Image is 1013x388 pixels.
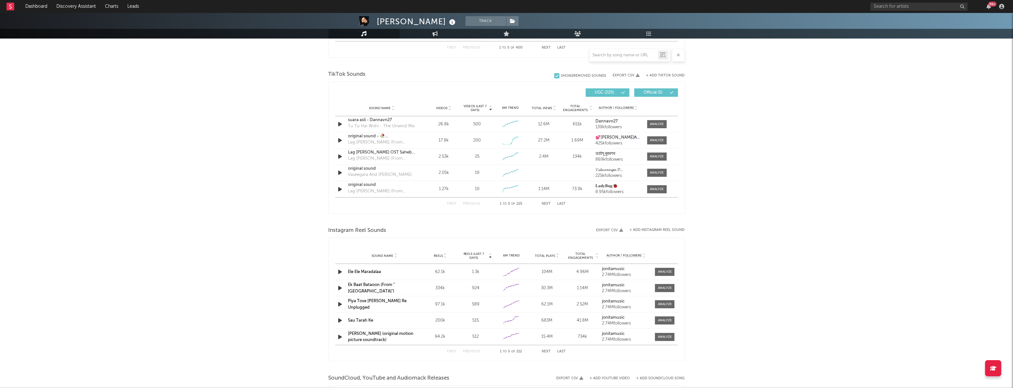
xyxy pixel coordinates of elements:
span: Total Engagements [562,104,588,112]
strong: jonitamusic [602,267,625,271]
div: 12.6M [529,121,559,128]
div: 1.27k [429,186,459,192]
strong: jonitamusic [602,332,625,336]
span: to [502,46,506,49]
div: Lag [PERSON_NAME] (From "Sahib Biwi Aur Gangster 3") [348,155,416,162]
div: 94.2k [424,334,456,340]
div: 683M [531,317,563,324]
div: 30.3M [531,285,563,291]
a: jonitamusic [602,283,650,288]
span: to [503,202,507,205]
button: Last [558,350,566,353]
div: Lag [PERSON_NAME] OST Saheb Biwi Aur Gangster 3 [348,149,416,156]
span: Sound Name [369,106,391,110]
button: UGC(220) [586,88,629,97]
strong: Dannavn27 [595,119,618,123]
button: + Add TikTok Sound [646,74,685,77]
div: 1.3k [460,269,492,275]
div: 6M Trend [495,106,525,110]
div: 200 [473,137,481,144]
div: 1.14M [529,186,559,192]
span: of [511,46,515,49]
div: 26.8k [429,121,459,128]
button: Next [542,202,551,206]
div: 651k [562,121,592,128]
div: 225k followers [595,174,640,178]
div: 97.1k [424,301,456,308]
button: Previous [463,350,480,353]
button: Export CSV [613,74,640,77]
button: Previous [463,202,480,206]
div: 2.74M followers [602,337,650,342]
a: suara asli - Dannavn27 [348,117,416,123]
span: Reels [434,254,443,258]
a: 💕[PERSON_NAME]₳💕 [595,135,640,140]
div: 515 [460,317,492,324]
div: 2.74M followers [602,289,650,293]
div: 1 5 225 [493,200,529,208]
a: jonitamusic [602,315,650,320]
span: of [512,350,515,353]
div: [PERSON_NAME] [377,16,457,27]
div: 1.69M [562,137,592,144]
div: Tu Tu Hai Wohi - The Unwind Mix [348,123,415,130]
div: 8.95k followers [595,190,640,194]
div: Lag [PERSON_NAME] (From "Sahib Biwi Aur Gangster 3") [348,139,416,146]
div: 2.74M followers [602,305,650,310]
a: original sound [348,182,416,188]
a: Piya Tose [PERSON_NAME] Re Unplugged [348,299,407,310]
strong: 𝓥𝓲𝓭𝓾𝓻𝓪𝓷𝓰𝓪 𝓓... [595,168,623,172]
div: 99 + [988,2,996,6]
span: Author / Followers [607,254,642,258]
div: 2.74M followers [602,273,650,277]
span: Official ( 5 ) [639,91,668,95]
button: Next [542,350,551,353]
button: First [447,46,457,50]
div: 2.74M followers [602,321,650,326]
div: 15.4M [531,334,563,340]
div: 19 [475,170,479,176]
button: + Add TikTok Sound [640,74,685,77]
span: of [511,202,515,205]
div: + Add Instagram Reel Sound [623,228,685,232]
div: 4.96M [566,269,599,275]
button: Previous [463,46,480,50]
div: 2.53k [429,154,459,160]
div: 334k [424,285,456,291]
span: Sound Name [372,254,393,258]
div: 500 [473,121,481,128]
div: + Add YouTube Video [583,377,630,380]
a: original sound - 🥀[PERSON_NAME]₳🥀 [348,133,416,140]
span: to [503,350,507,353]
div: 17.8k [429,137,459,144]
button: + Add Instagram Reel Sound [630,228,685,232]
button: Export CSV [596,228,623,232]
span: UGC ( 220 ) [590,91,620,95]
a: Ek Baat Bataoon (From "[GEOGRAPHIC_DATA]") [348,283,395,293]
div: 1.14M [566,285,599,291]
span: Videos (last 7 days) [462,104,488,112]
span: Instagram Reel Sounds [328,227,386,234]
button: Track [466,16,506,26]
div: 73.9k [562,186,592,192]
div: 1 5 400 [493,44,529,52]
a: Ele Ele Maradalaa [348,270,381,274]
strong: jonitamusic [602,299,625,303]
input: Search for artists [870,3,968,11]
button: Official(5) [634,88,678,97]
div: 200k [424,317,456,324]
button: + Add YouTube Video [590,377,630,380]
div: 512 [460,334,492,340]
strong: उठोऻपू बुववगव [595,152,615,156]
button: + Add SoundCloud Song [630,377,685,380]
div: 734k [566,334,599,340]
div: 10 [475,186,479,192]
a: 𝓥𝓲𝓭𝓾𝓻𝓪𝓷𝓰𝓪 𝓓... [595,168,640,172]
div: 2.52M [566,301,599,308]
button: Export CSV [557,376,583,380]
span: Author / Followers [599,106,634,110]
strong: jonitamusic [602,283,625,287]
